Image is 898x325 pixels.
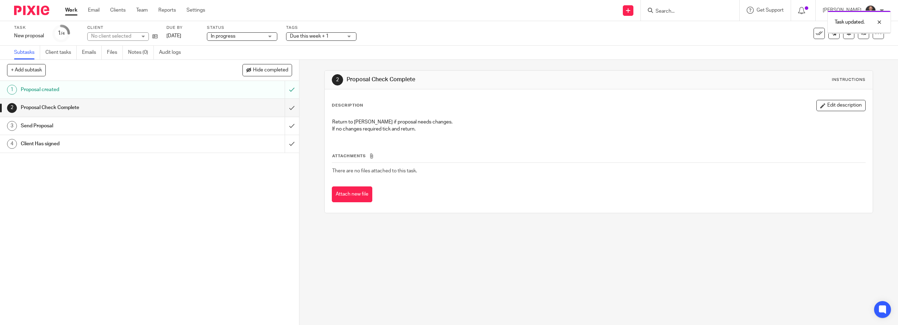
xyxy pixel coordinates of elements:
h1: Proposal created [21,84,192,95]
button: Edit description [816,100,866,111]
span: Due this week + 1 [290,34,329,39]
div: Instructions [832,77,866,83]
p: If no changes required tick and return. [332,126,866,133]
a: Team [136,7,148,14]
p: Description [332,103,363,108]
div: No client selected [91,33,137,40]
span: Hide completed [253,68,288,73]
label: Tags [286,25,356,31]
a: Emails [82,46,102,59]
div: 4 [7,139,17,149]
div: 2 [332,74,343,85]
div: 2 [7,103,17,113]
p: Return to [PERSON_NAME] if proposal needs changes. [332,119,866,126]
a: Reports [158,7,176,14]
h1: Proposal Check Complete [21,102,192,113]
label: Due by [166,25,198,31]
h1: Send Proposal [21,121,192,131]
a: Notes (0) [128,46,154,59]
button: Attach new file [332,186,372,202]
label: Status [207,25,277,31]
a: Work [65,7,77,14]
a: Clients [110,7,126,14]
img: Pixie [14,6,49,15]
button: Hide completed [242,64,292,76]
a: Client tasks [45,46,77,59]
button: + Add subtask [7,64,46,76]
label: Client [87,25,158,31]
h1: Client Has signed [21,139,192,149]
a: Subtasks [14,46,40,59]
span: There are no files attached to this task. [332,168,417,173]
div: 3 [7,121,17,131]
a: Settings [186,7,205,14]
span: [DATE] [166,33,181,38]
div: 1 [58,29,65,37]
label: Task [14,25,44,31]
span: Attachments [332,154,366,158]
span: In progress [211,34,235,39]
div: 1 [7,85,17,95]
a: Audit logs [159,46,186,59]
a: Email [88,7,100,14]
img: dom%20slack.jpg [865,5,876,16]
div: New proposal [14,32,44,39]
a: Files [107,46,123,59]
h1: Proposal Check Complete [347,76,614,83]
small: /4 [61,32,65,36]
p: Task updated. [835,19,865,26]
